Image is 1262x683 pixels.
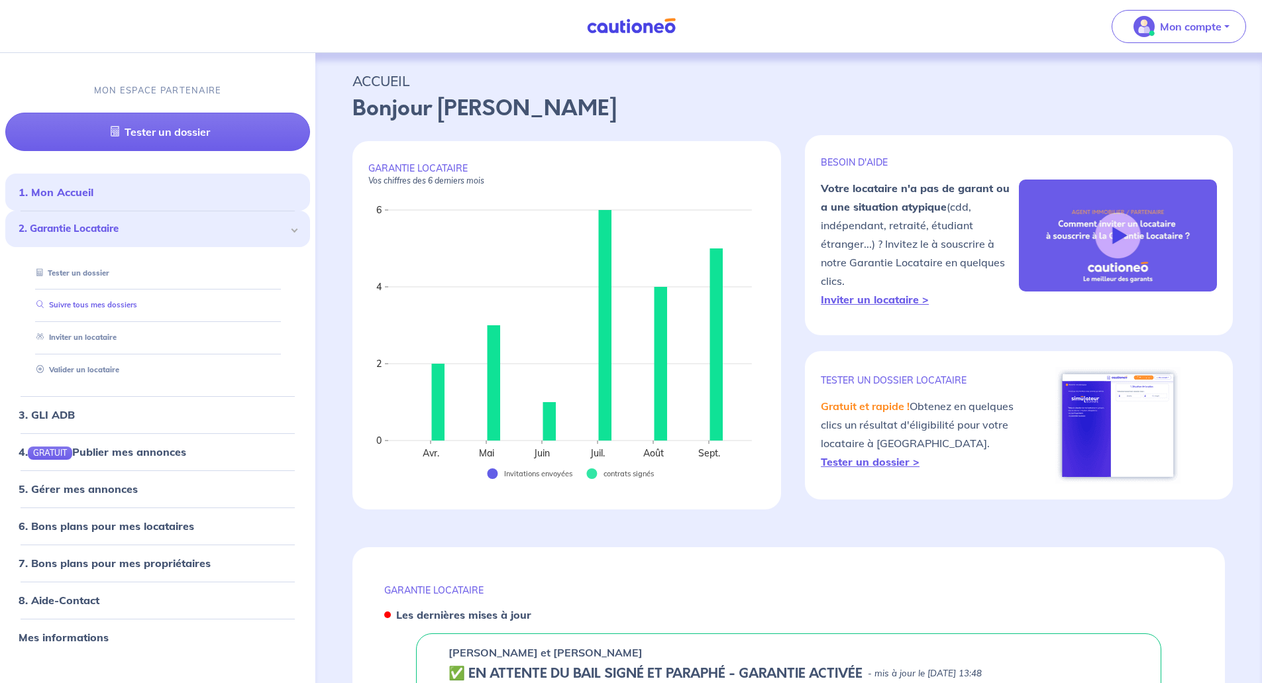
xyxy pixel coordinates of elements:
[352,93,1225,125] p: Bonjour [PERSON_NAME]
[376,204,382,216] text: 6
[5,179,310,205] div: 1. Mon Accueil
[31,333,117,342] a: Inviter un locataire
[31,268,109,278] a: Tester un dossier
[643,447,664,459] text: Août
[5,113,310,151] a: Tester un dossier
[21,359,294,381] div: Valider un locataire
[376,281,382,293] text: 4
[19,185,93,199] a: 1. Mon Accueil
[821,455,920,468] a: Tester un dossier >
[21,295,294,317] div: Suivre tous mes dossiers
[5,401,310,428] div: 3. GLI ADB
[821,399,910,413] em: Gratuit et rapide !
[1133,16,1155,37] img: illu_account_valid_menu.svg
[821,397,1019,471] p: Obtenez en quelques clics un résultat d'éligibilité pour votre locataire à [GEOGRAPHIC_DATA].
[376,435,382,447] text: 0
[94,84,222,97] p: MON ESPACE PARTENAIRE
[368,162,765,186] p: GARANTIE LOCATAIRE
[1019,180,1217,291] img: video-gli-new-none.jpg
[423,447,439,459] text: Avr.
[698,447,720,459] text: Sept.
[5,550,310,576] div: 7. Bons plans pour mes propriétaires
[533,447,550,459] text: Juin
[376,358,382,370] text: 2
[396,608,531,621] strong: Les dernières mises à jour
[19,221,287,236] span: 2. Garantie Locataire
[368,176,484,185] em: Vos chiffres des 6 derniers mois
[19,482,138,496] a: 5. Gérer mes annonces
[31,365,119,374] a: Valider un locataire
[5,211,310,247] div: 2. Garantie Locataire
[5,513,310,539] div: 6. Bons plans pour mes locataires
[1160,19,1222,34] p: Mon compte
[821,374,1019,386] p: TESTER un dossier locataire
[479,447,494,459] text: Mai
[448,666,863,682] h5: ✅️️️ EN ATTENTE DU BAIL SIGNÉ ET PARAPHÉ - GARANTIE ACTIVÉE
[19,445,186,458] a: 4.GRATUITPublier mes annonces
[821,179,1019,309] p: (cdd, indépendant, retraité, étudiant étranger...) ? Invitez le à souscrire à notre Garantie Loca...
[448,645,643,660] p: [PERSON_NAME] et [PERSON_NAME]
[582,18,681,34] img: Cautioneo
[821,293,929,306] a: Inviter un locataire >
[5,476,310,502] div: 5. Gérer mes annonces
[21,262,294,284] div: Tester un dossier
[19,594,99,607] a: 8. Aide-Contact
[5,439,310,465] div: 4.GRATUITPublier mes annonces
[590,447,605,459] text: Juil.
[5,624,310,651] div: Mes informations
[19,408,75,421] a: 3. GLI ADB
[19,519,194,533] a: 6. Bons plans pour mes locataires
[352,69,1225,93] p: ACCUEIL
[1112,10,1246,43] button: illu_account_valid_menu.svgMon compte
[821,182,1010,213] strong: Votre locataire n'a pas de garant ou a une situation atypique
[384,584,1193,596] p: GARANTIE LOCATAIRE
[1055,367,1181,484] img: simulateur.png
[19,631,109,644] a: Mes informations
[31,301,137,310] a: Suivre tous mes dossiers
[21,327,294,348] div: Inviter un locataire
[5,587,310,613] div: 8. Aide-Contact
[821,156,1019,168] p: BESOIN D'AIDE
[448,666,1129,682] div: state: CONTRACT-SIGNED, Context: FINISHED,IS-GL-CAUTION
[19,556,211,570] a: 7. Bons plans pour mes propriétaires
[868,667,982,680] p: - mis à jour le [DATE] 13:48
